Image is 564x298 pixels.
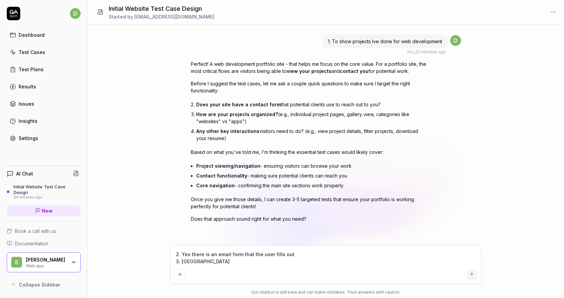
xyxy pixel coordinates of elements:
a: Test Cases [7,46,81,59]
a: New [7,205,81,216]
div: Results [19,83,36,90]
span: Any other key interactions [196,128,259,134]
p: Once you give me those details, I can create 3-5 targeted tests that ensure your portfolio is wor... [191,196,427,210]
p: Does that approach sound right for what you need? [191,215,427,222]
button: Collapse Sidebar [7,278,81,291]
div: Insights [19,117,37,125]
li: - ensuring visitors can browse your work [196,161,427,171]
li: - making sure potential clients can reach you [196,171,427,181]
span: Documentation [15,240,48,247]
span: Does your site have a contact form [196,102,281,107]
div: Dashboard [19,31,45,38]
div: Steve [26,257,67,263]
span: Collapse Sidebar [19,281,60,288]
span: view your projects [287,68,331,74]
a: Documentation [7,240,81,247]
a: Book a call with us [7,227,81,235]
a: Dashboard [7,28,81,42]
button: d [70,7,81,20]
div: Started by [109,13,214,20]
div: Test Cases [19,49,45,56]
h1: Initial Website Test Case Design [109,4,214,13]
p: visitors need to do? (e.g., view project details, filter projects, download your resume) [196,128,427,142]
span: How are your projects organized? [196,111,278,117]
button: S[PERSON_NAME]Web app [7,252,81,273]
li: - confirming the main site sections work properly [196,181,427,190]
span: S [11,257,22,268]
a: Insights [7,114,81,128]
span: d [450,35,461,46]
a: Issues [7,97,81,110]
span: Contact functionality [196,173,247,179]
a: Results [7,80,81,93]
span: contact you [340,68,368,74]
button: Add attachment [175,269,185,280]
div: Test Plans [19,66,44,73]
span: d [70,8,81,19]
p: Before I suggest the test cases, let me ask a couple quick questions to make sure I target the ri... [191,80,427,94]
div: Settings [19,135,38,142]
p: Perfect! A web development portfolio site - that helps me focus on the core value. For a portfoli... [191,60,427,75]
span: You [407,49,414,54]
div: Initial Website Test Case Design [14,184,81,195]
a: Settings [7,132,81,145]
div: Our chatbot is still beta and can make mistakes. Trust answers with caution. [171,289,481,295]
div: , 33 minutes ago [407,49,446,55]
span: New [42,207,53,214]
a: Test Plans [7,63,81,76]
span: Project viewing/navigation [196,163,260,169]
div: Web app [26,263,67,268]
span: Book a call with us [15,227,56,235]
span: Core navigation [196,183,235,188]
textarea: 2. Yes there is an email form that the user fills out 3. [GEOGRAPHIC_DATA] [175,249,477,266]
p: Based on what you've told me, I'm thinking the essential test cases would likely cover: [191,148,427,156]
div: Issues [19,100,34,107]
a: Initial Website Test Case Design34 minutes ago [7,184,81,199]
h4: AI Chat [16,170,33,177]
span: 1. To show projects Ive done for web development [328,38,442,44]
div: 34 minutes ago [14,195,81,200]
p: that potential clients use to reach out to you? [196,101,427,108]
p: (e.g., individual project pages, gallery view, categories like "websites" vs "apps") [196,111,427,125]
span: [EMAIL_ADDRESS][DOMAIN_NAME] [134,14,214,20]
